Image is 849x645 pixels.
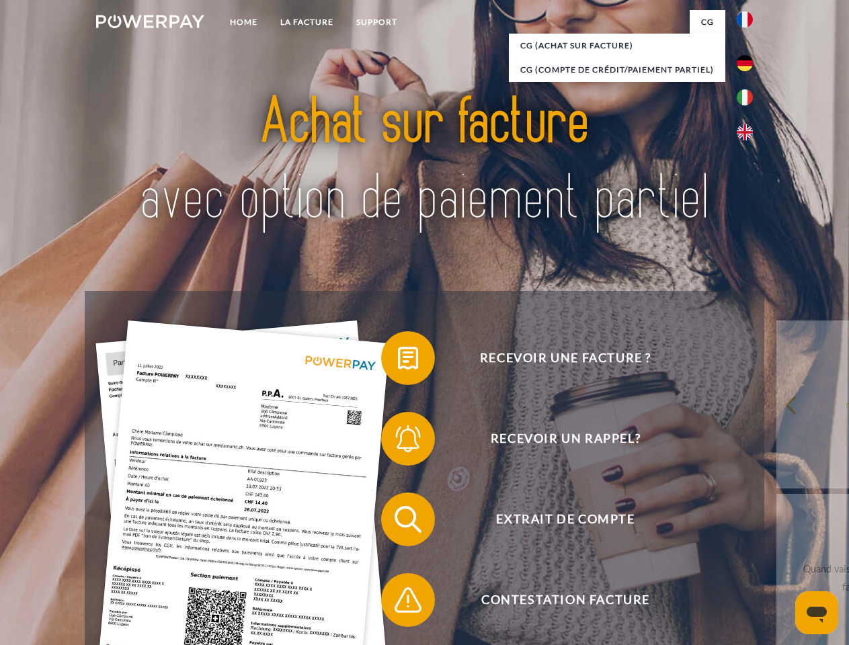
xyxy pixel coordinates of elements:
[737,55,753,71] img: de
[128,64,721,257] img: title-powerpay_fr.svg
[218,10,269,34] a: Home
[381,331,731,385] button: Recevoir une facture ?
[391,422,425,456] img: qb_bell.svg
[381,412,731,466] button: Recevoir un rappel?
[96,15,204,28] img: logo-powerpay-white.svg
[401,412,730,466] span: Recevoir un rappel?
[690,10,725,34] a: CG
[795,591,838,634] iframe: Bouton de lancement de la fenêtre de messagerie
[391,583,425,617] img: qb_warning.svg
[401,573,730,627] span: Contestation Facture
[737,89,753,105] img: it
[381,492,731,546] button: Extrait de compte
[391,503,425,536] img: qb_search.svg
[269,10,345,34] a: LA FACTURE
[381,573,731,627] button: Contestation Facture
[737,11,753,28] img: fr
[401,492,730,546] span: Extrait de compte
[345,10,409,34] a: Support
[509,58,725,82] a: CG (Compte de crédit/paiement partiel)
[509,34,725,58] a: CG (achat sur facture)
[401,331,730,385] span: Recevoir une facture ?
[391,341,425,375] img: qb_bill.svg
[737,124,753,140] img: en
